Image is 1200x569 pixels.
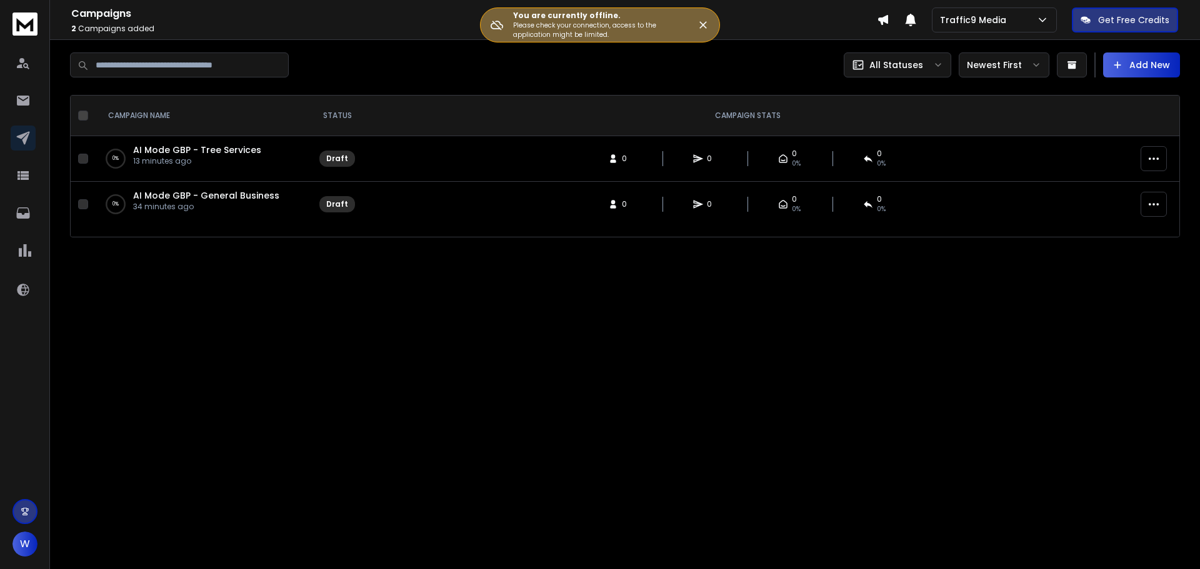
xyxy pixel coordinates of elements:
[93,136,312,182] td: 0%AI Mode GBP - Tree Services13 minutes ago
[792,149,797,159] span: 0
[707,199,719,209] span: 0
[959,52,1049,77] button: Newest First
[877,194,882,204] span: 0
[71,24,877,34] p: Campaigns added
[622,154,634,164] span: 0
[362,96,1133,136] th: CAMPAIGN STATS
[12,532,37,557] button: W
[792,194,797,204] span: 0
[940,14,1011,26] p: Traffic9 Media
[707,154,719,164] span: 0
[326,154,348,164] div: Draft
[133,202,279,212] p: 34 minutes ago
[112,198,119,210] p: 0 %
[1154,526,1184,556] iframe: Intercom live chat
[869,59,923,71] p: All Statuses
[71,6,877,21] h1: Campaigns
[133,156,261,166] p: 13 minutes ago
[71,23,76,34] span: 2
[112,152,119,165] p: 0 %
[513,11,677,21] h3: You are currently offline.
[513,21,677,39] p: Please check your connection, access to the application might be limited.
[792,204,801,214] span: 0%
[1103,52,1180,77] button: Add New
[312,96,362,136] th: STATUS
[133,189,279,202] a: AI Mode GBP - General Business
[877,149,882,159] span: 0
[12,12,37,36] img: logo
[93,182,312,227] td: 0%AI Mode GBP - General Business34 minutes ago
[1098,14,1169,26] p: Get Free Credits
[133,144,261,156] a: AI Mode GBP - Tree Services
[622,199,634,209] span: 0
[877,204,886,214] span: 0%
[93,96,312,136] th: CAMPAIGN NAME
[326,199,348,209] div: Draft
[877,159,886,169] span: 0%
[1072,7,1178,32] button: Get Free Credits
[792,159,801,169] span: 0%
